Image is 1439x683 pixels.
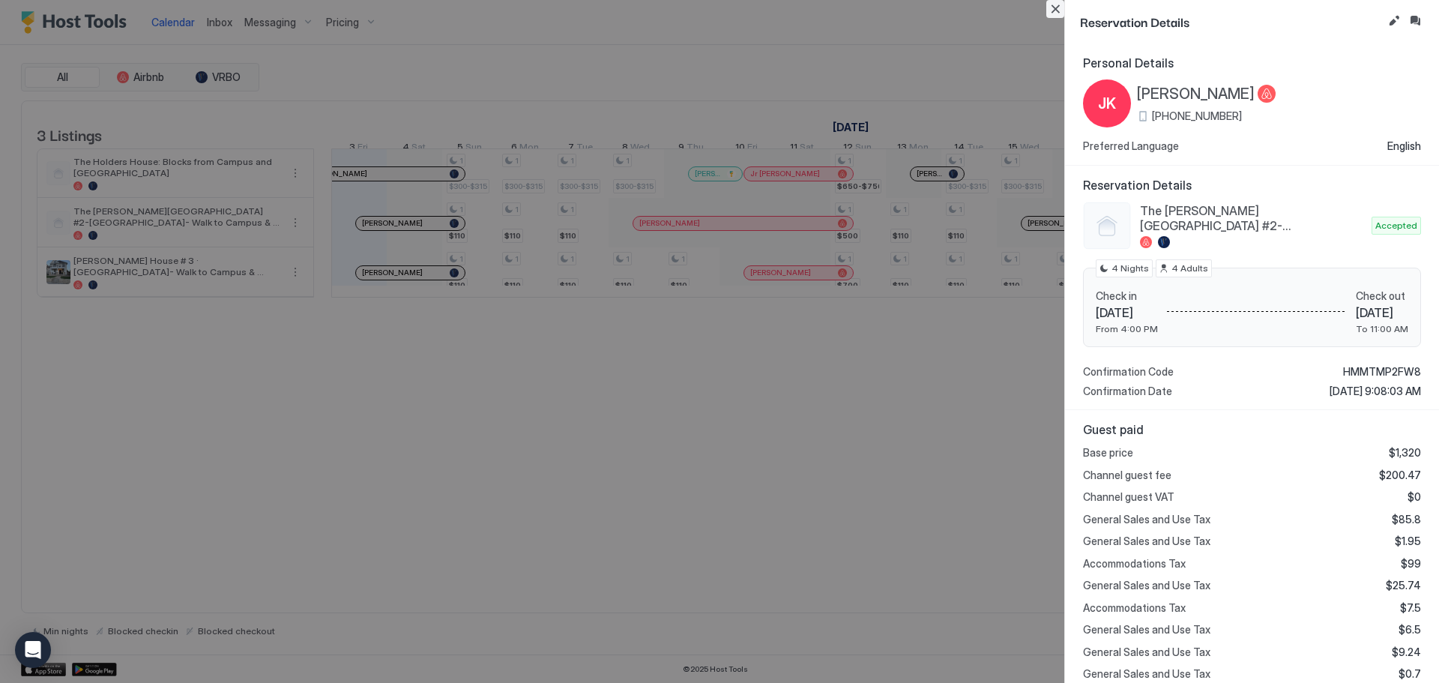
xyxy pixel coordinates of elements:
[1096,323,1158,334] span: From 4:00 PM
[1098,92,1116,115] span: JK
[1408,490,1421,504] span: $0
[1083,178,1421,193] span: Reservation Details
[1096,289,1158,303] span: Check in
[1375,219,1417,232] span: Accepted
[1083,490,1174,504] span: Channel guest VAT
[1083,365,1174,379] span: Confirmation Code
[1392,513,1421,526] span: $85.8
[1399,623,1421,637] span: $6.5
[1406,12,1424,30] button: Inbox
[1387,139,1421,153] span: English
[1343,365,1421,379] span: HMMTMP2FW8
[1083,513,1210,526] span: General Sales and Use Tax
[1083,55,1421,70] span: Personal Details
[1083,557,1186,571] span: Accommodations Tax
[1083,601,1186,615] span: Accommodations Tax
[1356,289,1408,303] span: Check out
[1083,446,1133,460] span: Base price
[1330,385,1421,398] span: [DATE] 9:08:03 AM
[1399,667,1421,681] span: $0.7
[1400,601,1421,615] span: $7.5
[1392,646,1421,659] span: $9.24
[1083,579,1210,592] span: General Sales and Use Tax
[15,632,51,668] div: Open Intercom Messenger
[1096,305,1158,320] span: [DATE]
[1385,12,1403,30] button: Edit reservation
[1386,579,1421,592] span: $25.74
[1083,385,1172,398] span: Confirmation Date
[1137,85,1255,103] span: [PERSON_NAME]
[1083,139,1179,153] span: Preferred Language
[1401,557,1421,571] span: $99
[1083,422,1421,437] span: Guest paid
[1083,535,1210,548] span: General Sales and Use Tax
[1083,469,1171,482] span: Channel guest fee
[1083,646,1210,659] span: General Sales and Use Tax
[1379,469,1421,482] span: $200.47
[1356,305,1408,320] span: [DATE]
[1395,535,1421,548] span: $1.95
[1083,667,1210,681] span: General Sales and Use Tax
[1080,12,1382,31] span: Reservation Details
[1356,323,1408,334] span: To 11:00 AM
[1171,262,1208,275] span: 4 Adults
[1140,203,1366,233] span: The [PERSON_NAME][GEOGRAPHIC_DATA] #2-[GEOGRAPHIC_DATA]- Walk to Campus & Downtown
[1389,446,1421,460] span: $1,320
[1111,262,1149,275] span: 4 Nights
[1083,623,1210,637] span: General Sales and Use Tax
[1152,109,1242,123] span: [PHONE_NUMBER]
